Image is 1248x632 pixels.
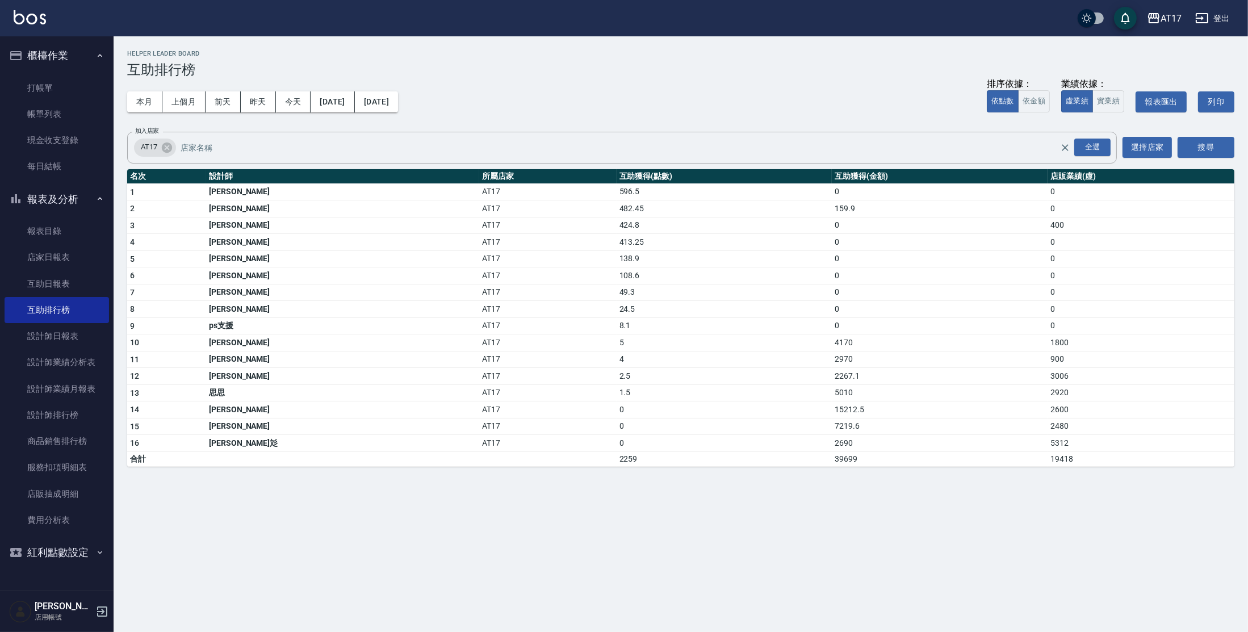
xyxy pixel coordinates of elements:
[5,127,109,153] a: 現金收支登錄
[832,217,1048,234] td: 0
[479,250,616,267] td: AT17
[987,78,1050,90] div: 排序依據：
[5,481,109,507] a: 店販抽成明細
[987,90,1019,112] button: 依點數
[35,601,93,612] h5: [PERSON_NAME]
[1074,139,1111,156] div: 全選
[617,250,832,267] td: 138.9
[832,267,1048,284] td: 0
[5,454,109,480] a: 服務扣項明細表
[206,91,241,112] button: 前天
[1161,11,1182,26] div: AT17
[130,237,135,246] span: 4
[5,376,109,402] a: 設計師業績月報表
[5,153,109,179] a: 每日結帳
[206,200,479,217] td: [PERSON_NAME]
[832,435,1048,452] td: 2690
[5,101,109,127] a: 帳單列表
[1048,435,1234,452] td: 5312
[127,50,1234,57] h2: Helper Leader Board
[832,451,1048,466] td: 39699
[206,217,479,234] td: [PERSON_NAME]
[1048,183,1234,200] td: 0
[1048,317,1234,334] td: 0
[1057,140,1073,156] button: Clear
[5,507,109,533] a: 費用分析表
[1048,351,1234,368] td: 900
[9,600,32,623] img: Person
[5,402,109,428] a: 設計師排行榜
[130,405,140,414] span: 14
[206,384,479,401] td: 思思
[1191,8,1234,29] button: 登出
[1136,91,1187,112] button: 報表匯出
[1048,234,1234,251] td: 0
[832,368,1048,385] td: 2267.1
[5,538,109,567] button: 紅利點數設定
[832,200,1048,217] td: 159.9
[832,301,1048,318] td: 0
[178,137,1081,157] input: 店家名稱
[206,267,479,284] td: [PERSON_NAME]
[206,351,479,368] td: [PERSON_NAME]
[311,91,354,112] button: [DATE]
[130,338,140,347] span: 10
[127,91,162,112] button: 本月
[5,218,109,244] a: 報表目錄
[1048,451,1234,466] td: 19418
[479,217,616,234] td: AT17
[127,62,1234,78] h3: 互助排行榜
[206,234,479,251] td: [PERSON_NAME]
[1198,91,1234,112] button: 列印
[130,304,135,313] span: 8
[241,91,276,112] button: 昨天
[127,169,1234,467] table: a dense table
[617,217,832,234] td: 424.8
[130,221,135,230] span: 3
[479,301,616,318] td: AT17
[617,451,832,466] td: 2259
[479,368,616,385] td: AT17
[1061,90,1093,112] button: 虛業績
[479,384,616,401] td: AT17
[162,91,206,112] button: 上個月
[832,250,1048,267] td: 0
[617,384,832,401] td: 1.5
[206,401,479,418] td: [PERSON_NAME]
[130,288,135,297] span: 7
[1048,267,1234,284] td: 0
[1048,384,1234,401] td: 2920
[5,244,109,270] a: 店家日報表
[617,351,832,368] td: 4
[832,351,1048,368] td: 2970
[1114,7,1137,30] button: save
[617,284,832,301] td: 49.3
[130,321,135,330] span: 9
[276,91,311,112] button: 今天
[127,169,206,184] th: 名次
[479,435,616,452] td: AT17
[1048,200,1234,217] td: 0
[617,200,832,217] td: 482.45
[35,612,93,622] p: 店用帳號
[5,323,109,349] a: 設計師日報表
[1048,250,1234,267] td: 0
[479,234,616,251] td: AT17
[832,234,1048,251] td: 0
[479,351,616,368] td: AT17
[130,438,140,447] span: 16
[832,169,1048,184] th: 互助獲得(金額)
[832,183,1048,200] td: 0
[1048,418,1234,435] td: 2480
[206,334,479,351] td: [PERSON_NAME]
[130,371,140,380] span: 12
[130,187,135,196] span: 1
[130,422,140,431] span: 15
[206,169,479,184] th: 設計師
[479,169,616,184] th: 所屬店家
[206,317,479,334] td: ps支援
[1048,301,1234,318] td: 0
[5,185,109,214] button: 報表及分析
[206,435,479,452] td: [PERSON_NAME]彣
[1048,401,1234,418] td: 2600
